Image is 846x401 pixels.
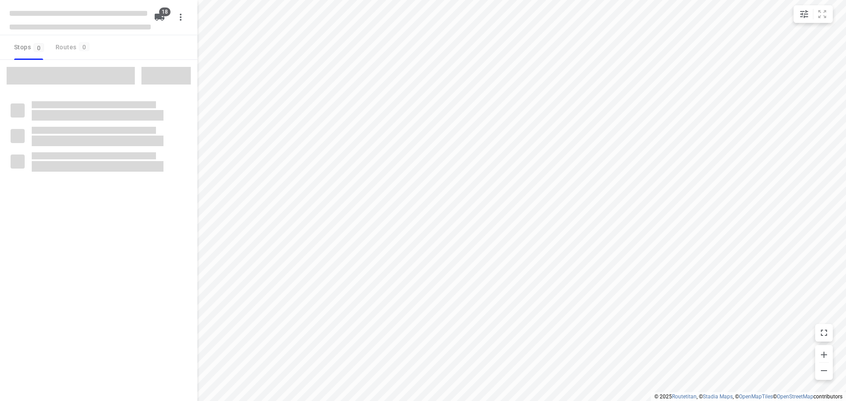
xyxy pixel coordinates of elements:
[739,394,773,400] a: OpenMapTiles
[703,394,733,400] a: Stadia Maps
[654,394,842,400] li: © 2025 , © , © © contributors
[777,394,813,400] a: OpenStreetMap
[794,5,833,23] div: small contained button group
[795,5,813,23] button: Map settings
[672,394,697,400] a: Routetitan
